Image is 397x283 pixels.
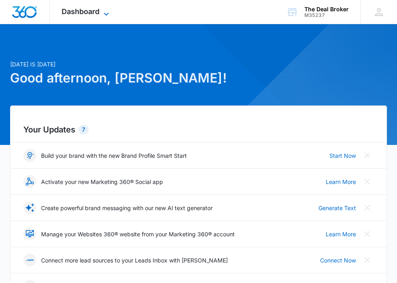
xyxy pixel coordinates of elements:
p: Create powerful brand messaging with our new AI text generator [41,204,213,212]
button: Close [361,254,374,266]
a: Connect Now [320,256,356,264]
a: Learn More [326,178,356,186]
a: Start Now [329,151,356,160]
button: Close [361,149,374,162]
span: Dashboard [62,7,99,16]
a: Learn More [326,230,356,238]
p: [DATE] is [DATE] [10,60,387,68]
div: 7 [79,125,89,134]
h2: Your Updates [23,124,374,136]
p: Build your brand with the new Brand Profile Smart Start [41,151,187,160]
button: Close [361,175,374,188]
p: Activate your new Marketing 360® Social app [41,178,163,186]
button: Close [361,201,374,214]
h1: Good afternoon, [PERSON_NAME]! [10,68,387,88]
div: account id [304,12,349,18]
p: Connect more lead sources to your Leads Inbox with [PERSON_NAME] [41,256,228,264]
button: Close [361,227,374,240]
a: Generate Text [318,204,356,212]
p: Manage your Websites 360® website from your Marketing 360® account [41,230,235,238]
div: account name [304,6,349,12]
